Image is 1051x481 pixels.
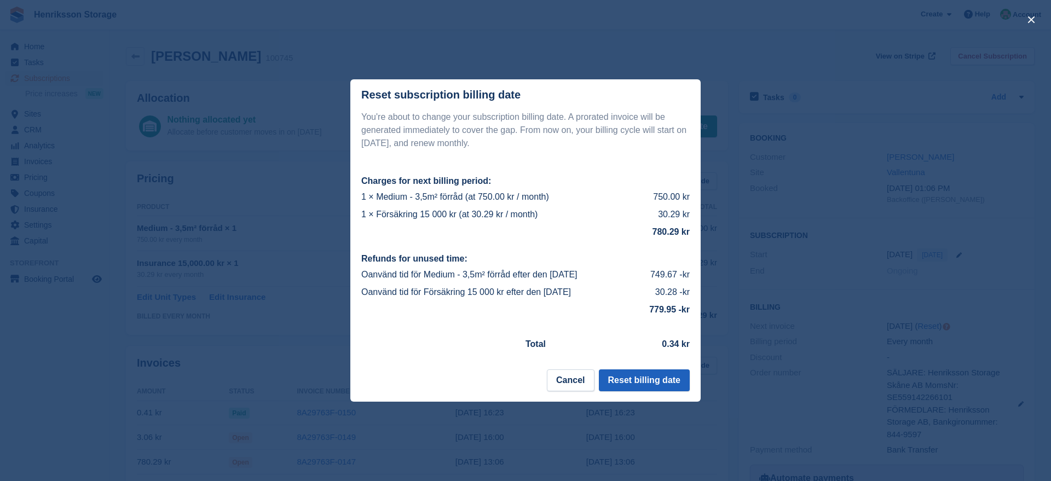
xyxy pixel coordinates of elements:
[361,254,690,264] h2: Refunds for unused time:
[361,111,690,150] p: You're about to change your subscription billing date. A prorated invoice will be generated immed...
[361,176,690,186] h2: Charges for next billing period:
[639,283,690,301] td: 30.28 -kr
[639,266,690,283] td: 749.67 -kr
[361,188,636,206] td: 1 × Medium - 3,5m² förråd (at 750.00 kr / month)
[361,206,636,223] td: 1 × Försäkring 15 000 kr (at 30.29 kr / month)
[1023,11,1040,28] button: close
[662,339,690,349] strong: 0.34 kr
[361,89,521,101] div: Reset subscription billing date
[652,227,690,236] strong: 780.29 kr
[599,369,690,391] button: Reset billing date
[636,206,690,223] td: 30.29 kr
[636,188,690,206] td: 750.00 kr
[525,339,546,349] strong: Total
[361,283,639,301] td: Oanvänd tid för Försäkring 15 000 kr efter den [DATE]
[361,266,639,283] td: Oanvänd tid för Medium - 3,5m² förråd efter den [DATE]
[547,369,594,391] button: Cancel
[649,305,690,314] strong: 779.95 -kr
